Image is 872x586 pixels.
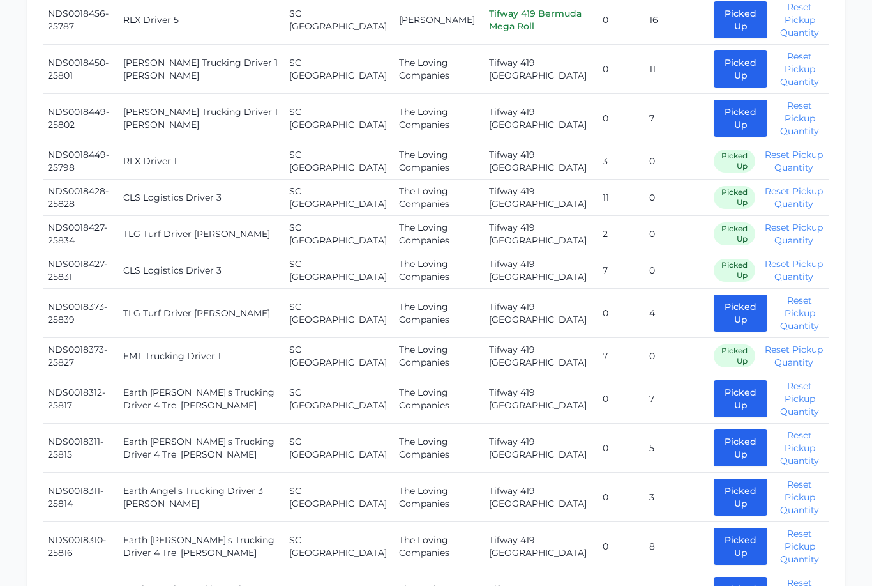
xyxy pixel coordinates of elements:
[43,523,118,572] td: NDS0018310-25816
[644,253,709,289] td: 0
[394,424,483,474] td: The Loving Companies
[118,45,285,95] td: [PERSON_NAME] Trucking Driver 1 [PERSON_NAME]
[43,253,118,289] td: NDS0018427-25831
[775,528,824,566] button: Reset Pickup Quantity
[598,253,644,289] td: 7
[714,528,767,566] button: Picked Up
[644,339,709,375] td: 0
[43,180,118,217] td: NDS0018428-25828
[598,144,644,180] td: 3
[284,339,394,375] td: SC [GEOGRAPHIC_DATA]
[43,144,118,180] td: NDS0018449-25798
[714,51,767,88] button: Picked Up
[484,253,598,289] td: Tifway 419 [GEOGRAPHIC_DATA]
[763,185,824,211] button: Reset Pickup Quantity
[598,424,644,474] td: 0
[284,95,394,144] td: SC [GEOGRAPHIC_DATA]
[644,474,709,523] td: 3
[714,100,767,137] button: Picked Up
[644,289,709,339] td: 4
[598,289,644,339] td: 0
[484,180,598,217] td: Tifway 419 [GEOGRAPHIC_DATA]
[394,289,483,339] td: The Loving Companies
[763,344,824,369] button: Reset Pickup Quantity
[484,95,598,144] td: Tifway 419 [GEOGRAPHIC_DATA]
[284,253,394,289] td: SC [GEOGRAPHIC_DATA]
[484,289,598,339] td: Tifway 419 [GEOGRAPHIC_DATA]
[284,217,394,253] td: SC [GEOGRAPHIC_DATA]
[118,523,285,572] td: Earth [PERSON_NAME]'s Trucking Driver 4 Tre' [PERSON_NAME]
[118,144,285,180] td: RLX Driver 1
[714,259,755,282] span: Picked Up
[284,180,394,217] td: SC [GEOGRAPHIC_DATA]
[714,381,767,418] button: Picked Up
[394,217,483,253] td: The Loving Companies
[118,217,285,253] td: TLG Turf Driver [PERSON_NAME]
[775,380,824,419] button: Reset Pickup Quantity
[118,95,285,144] td: [PERSON_NAME] Trucking Driver 1 [PERSON_NAME]
[394,253,483,289] td: The Loving Companies
[394,523,483,572] td: The Loving Companies
[284,424,394,474] td: SC [GEOGRAPHIC_DATA]
[43,375,118,424] td: NDS0018312-25817
[644,375,709,424] td: 7
[644,45,709,95] td: 11
[775,295,824,333] button: Reset Pickup Quantity
[714,430,767,467] button: Picked Up
[644,144,709,180] td: 0
[644,424,709,474] td: 5
[43,289,118,339] td: NDS0018373-25839
[394,375,483,424] td: The Loving Companies
[598,95,644,144] td: 0
[43,217,118,253] td: NDS0018427-25834
[775,100,824,138] button: Reset Pickup Quantity
[484,144,598,180] td: Tifway 419 [GEOGRAPHIC_DATA]
[118,253,285,289] td: CLS Logistics Driver 3
[394,95,483,144] td: The Loving Companies
[484,424,598,474] td: Tifway 419 [GEOGRAPHIC_DATA]
[644,95,709,144] td: 7
[775,479,824,517] button: Reset Pickup Quantity
[598,180,644,217] td: 11
[598,339,644,375] td: 7
[644,180,709,217] td: 0
[284,375,394,424] td: SC [GEOGRAPHIC_DATA]
[598,523,644,572] td: 0
[118,289,285,339] td: TLG Turf Driver [PERSON_NAME]
[484,217,598,253] td: Tifway 419 [GEOGRAPHIC_DATA]
[763,258,824,284] button: Reset Pickup Quantity
[43,474,118,523] td: NDS0018311-25814
[43,424,118,474] td: NDS0018311-25815
[394,45,483,95] td: The Loving Companies
[714,150,755,173] span: Picked Up
[394,144,483,180] td: The Loving Companies
[118,424,285,474] td: Earth [PERSON_NAME]'s Trucking Driver 4 Tre' [PERSON_NAME]
[598,45,644,95] td: 0
[484,45,598,95] td: Tifway 419 [GEOGRAPHIC_DATA]
[598,375,644,424] td: 0
[394,474,483,523] td: The Loving Companies
[644,523,709,572] td: 8
[284,523,394,572] td: SC [GEOGRAPHIC_DATA]
[644,217,709,253] td: 0
[284,474,394,523] td: SC [GEOGRAPHIC_DATA]
[118,339,285,375] td: EMT Trucking Driver 1
[284,289,394,339] td: SC [GEOGRAPHIC_DATA]
[118,474,285,523] td: Earth Angel's Trucking Driver 3 [PERSON_NAME]
[118,180,285,217] td: CLS Logistics Driver 3
[118,375,285,424] td: Earth [PERSON_NAME]'s Trucking Driver 4 Tre' [PERSON_NAME]
[775,50,824,89] button: Reset Pickup Quantity
[775,429,824,468] button: Reset Pickup Quantity
[43,95,118,144] td: NDS0018449-25802
[484,523,598,572] td: Tifway 419 [GEOGRAPHIC_DATA]
[714,479,767,516] button: Picked Up
[284,45,394,95] td: SC [GEOGRAPHIC_DATA]
[598,217,644,253] td: 2
[775,1,824,40] button: Reset Pickup Quantity
[714,187,755,210] span: Picked Up
[714,295,767,332] button: Picked Up
[763,222,824,247] button: Reset Pickup Quantity
[714,2,767,39] button: Picked Up
[714,223,755,246] span: Picked Up
[484,474,598,523] td: Tifway 419 [GEOGRAPHIC_DATA]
